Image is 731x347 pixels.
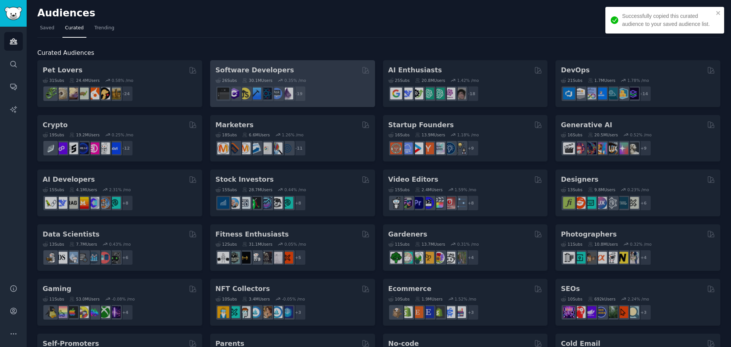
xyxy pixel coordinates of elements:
[37,22,57,38] a: Saved
[92,22,117,38] a: Trending
[40,25,54,32] span: Saved
[62,22,86,38] a: Curated
[65,25,84,32] span: Curated
[716,10,721,16] button: close
[94,25,114,32] span: Trending
[622,12,713,28] div: Successfully copied this curated audience to your saved audience list.
[37,48,94,58] span: Curated Audiences
[5,7,22,20] img: GummySearch logo
[37,7,659,19] h2: Audiences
